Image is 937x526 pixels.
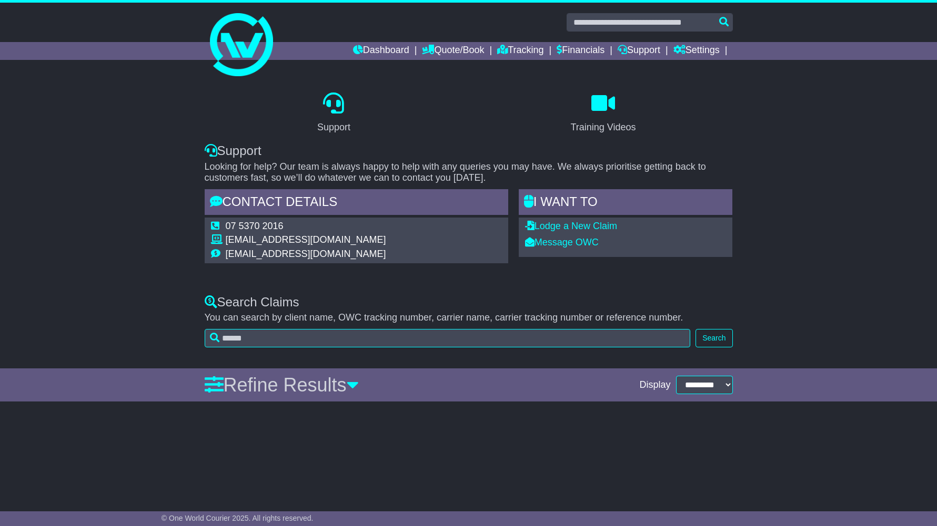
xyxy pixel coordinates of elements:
a: Quote/Book [422,42,484,60]
a: Support [310,89,357,138]
button: Search [696,329,732,347]
span: © One World Courier 2025. All rights reserved. [162,514,314,522]
a: Message OWC [525,237,599,247]
a: Refine Results [205,374,359,396]
div: Search Claims [205,295,733,310]
div: Contact Details [205,189,508,218]
td: 07 5370 2016 [226,221,386,235]
div: I WANT to [519,189,733,218]
td: [EMAIL_ADDRESS][DOMAIN_NAME] [226,234,386,249]
div: Support [205,143,733,159]
p: Looking for help? Our team is always happy to help with any queries you may have. We always prior... [205,161,733,184]
p: You can search by client name, OWC tracking number, carrier name, carrier tracking number or refe... [205,312,733,324]
a: Lodge a New Claim [525,221,617,231]
div: Training Videos [570,120,636,135]
span: Display [639,379,670,391]
a: Financials [557,42,604,60]
div: Support [317,120,350,135]
a: Tracking [497,42,543,60]
a: Settings [673,42,720,60]
a: Training Videos [563,89,642,138]
td: [EMAIL_ADDRESS][DOMAIN_NAME] [226,249,386,260]
a: Dashboard [353,42,409,60]
a: Support [618,42,660,60]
